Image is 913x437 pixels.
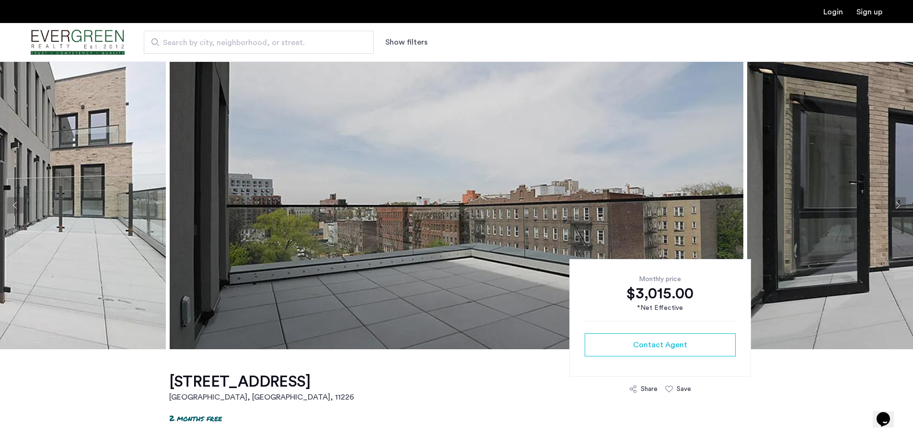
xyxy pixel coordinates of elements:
a: [STREET_ADDRESS][GEOGRAPHIC_DATA], [GEOGRAPHIC_DATA], 11226 [169,372,354,403]
button: Next apartment [890,197,906,213]
a: Registration [856,8,882,16]
div: Share [641,384,658,394]
div: $3,015.00 [585,284,736,303]
div: *Net Effective [585,303,736,313]
iframe: chat widget [873,399,903,427]
input: Apartment Search [144,31,374,54]
span: Contact Agent [633,339,687,351]
h1: [STREET_ADDRESS] [169,372,354,391]
img: apartment [170,61,743,349]
a: Login [823,8,843,16]
button: button [585,333,736,356]
p: 2 months free [169,413,222,424]
button: Show or hide filters [385,36,428,48]
div: Save [677,384,691,394]
h2: [GEOGRAPHIC_DATA], [GEOGRAPHIC_DATA] , 11226 [169,391,354,403]
div: Monthly price [585,274,736,284]
a: Cazamio Logo [31,24,125,60]
button: Previous apartment [7,197,23,213]
img: logo [31,24,125,60]
span: Search by city, neighborhood, or street. [163,37,347,48]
